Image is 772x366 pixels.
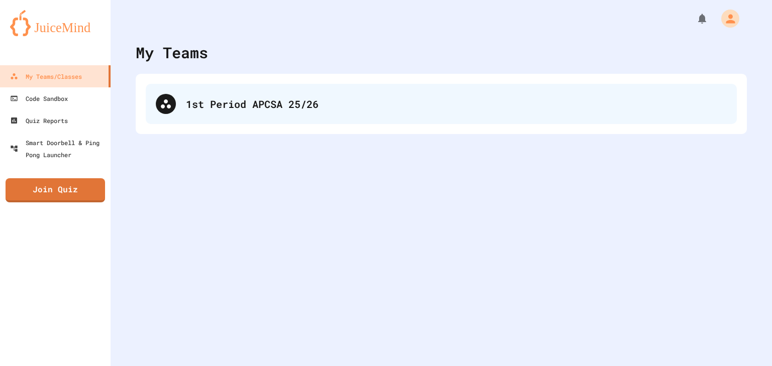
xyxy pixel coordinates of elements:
div: 1st Period APCSA 25/26 [146,84,737,124]
div: Code Sandbox [10,92,68,104]
div: My Teams/Classes [10,70,82,82]
div: My Notifications [678,10,711,27]
img: logo-orange.svg [10,10,101,36]
div: 1st Period APCSA 25/26 [186,96,727,111]
div: My Account [711,7,742,30]
div: Smart Doorbell & Ping Pong Launcher [10,137,107,161]
div: My Teams [136,41,208,64]
a: Join Quiz [6,178,105,202]
div: Quiz Reports [10,114,68,127]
